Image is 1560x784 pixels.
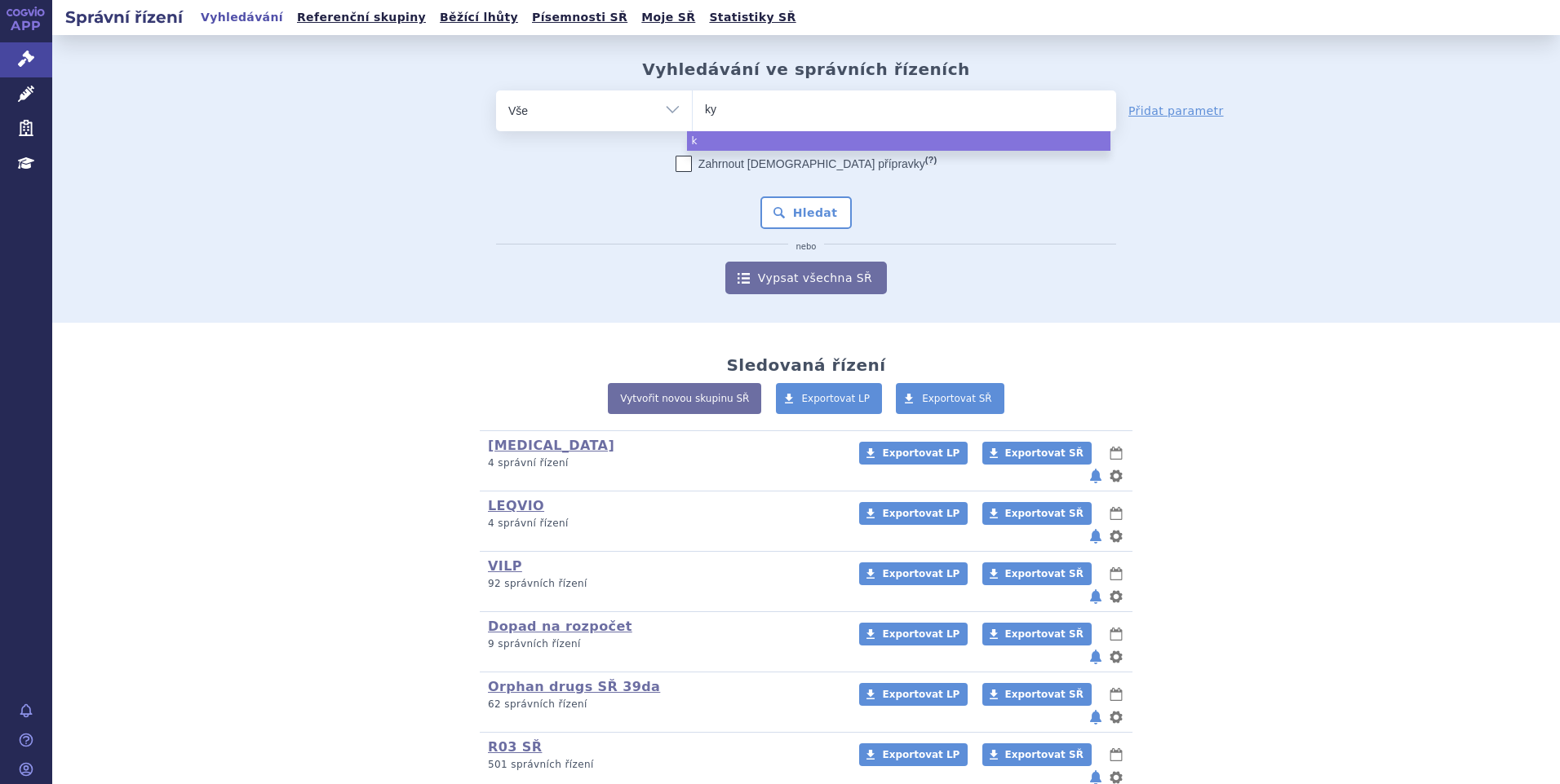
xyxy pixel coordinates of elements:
[1108,466,1124,486] button: nastavení
[196,7,288,29] a: Vyhledávání
[1108,647,1124,667] button: nastavení
[292,7,431,29] a: Referenční skupiny
[982,502,1092,525] a: Exportovat SŘ
[1088,647,1104,667] button: notifikace
[488,498,544,513] a: LEQVIO
[802,393,871,404] span: Exportovat LP
[704,7,800,29] a: Statistiky SŘ
[896,383,1004,414] a: Exportovat SŘ
[488,637,838,651] p: 9 správních řízení
[882,689,959,700] span: Exportovat LP
[1005,628,1084,640] span: Exportovat SŘ
[882,628,959,640] span: Exportovat LP
[859,623,968,645] a: Exportovat LP
[608,383,761,414] a: Vytvořit novou skupinu SŘ
[1005,447,1084,459] span: Exportovat SŘ
[1108,707,1124,727] button: nastavení
[1108,564,1124,584] button: lhůty
[1005,749,1084,760] span: Exportovat SŘ
[488,456,838,470] p: 4 správní řízení
[1108,624,1124,644] button: lhůty
[882,447,959,459] span: Exportovat LP
[1108,504,1124,523] button: lhůty
[1108,587,1124,606] button: nastavení
[642,59,970,79] h2: Vyhledávání ve správních řízeních
[1108,745,1124,764] button: lhůty
[527,7,632,29] a: Písemnosti SŘ
[687,131,1110,151] li: k
[488,758,838,772] p: 501 správních řízení
[1108,685,1124,704] button: lhůty
[488,698,838,711] p: 62 správních řízení
[859,743,968,766] a: Exportovat LP
[726,355,885,375] h2: Sledovaná řízení
[760,196,853,229] button: Hledat
[982,623,1092,645] a: Exportovat SŘ
[488,517,838,531] p: 4 správní řízení
[982,683,1092,706] a: Exportovat SŘ
[1088,526,1104,546] button: notifikace
[1128,103,1224,119] a: Přidat parametr
[788,242,825,252] i: nebo
[982,442,1092,465] a: Exportovat SŘ
[1088,707,1104,727] button: notifikace
[982,743,1092,766] a: Exportovat SŘ
[982,562,1092,585] a: Exportovat SŘ
[1108,443,1124,463] button: lhůty
[1088,466,1104,486] button: notifikace
[636,7,700,29] a: Moje SŘ
[882,568,959,579] span: Exportovat LP
[488,679,660,694] a: Orphan drugs SŘ 39da
[488,438,614,453] a: [MEDICAL_DATA]
[488,619,632,634] a: Dopad na rozpočet
[52,6,196,29] h2: Správní řízení
[488,577,838,591] p: 92 správních řízení
[725,262,887,294] a: Vypsat všechna SŘ
[1088,587,1104,606] button: notifikace
[1108,526,1124,546] button: nastavení
[435,7,523,29] a: Běžící lhůty
[859,502,968,525] a: Exportovat LP
[882,508,959,519] span: Exportovat LP
[776,383,883,414] a: Exportovat LP
[676,156,937,172] label: Zahrnout [DEMOGRAPHIC_DATA] přípravky
[859,683,968,706] a: Exportovat LP
[859,562,968,585] a: Exportovat LP
[1005,568,1084,579] span: Exportovat SŘ
[859,442,968,465] a: Exportovat LP
[922,393,992,404] span: Exportovat SŘ
[1005,508,1084,519] span: Exportovat SŘ
[925,155,937,165] abbr: (?)
[882,749,959,760] span: Exportovat LP
[488,558,522,574] a: VILP
[1005,689,1084,700] span: Exportovat SŘ
[488,739,542,755] a: R03 SŘ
